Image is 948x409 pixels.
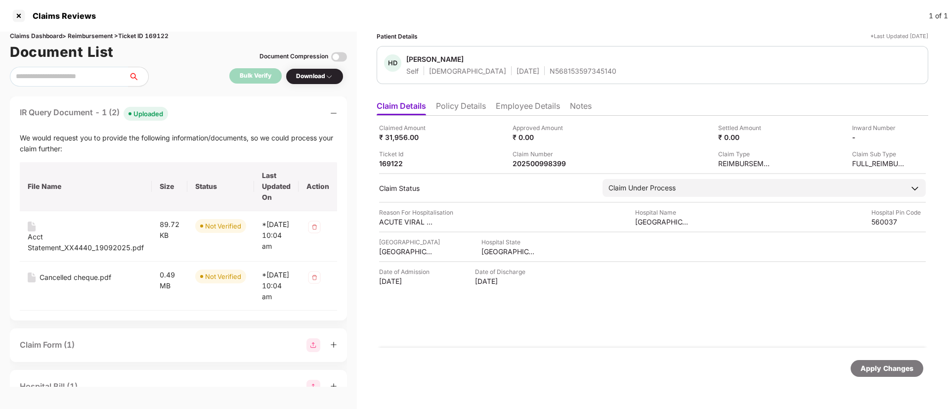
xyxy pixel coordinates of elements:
div: Hospital Pin Code [871,208,926,217]
div: IR Query Document - 1 (2) [20,106,168,121]
div: Not Verified [205,272,241,281]
div: - [852,133,906,142]
div: Download [296,72,333,81]
div: Claim Status [379,183,593,193]
div: *[DATE] 10:04 am [262,219,291,252]
img: svg+xml;base64,PHN2ZyB4bWxucz0iaHR0cDovL3d3dy53My5vcmcvMjAwMC9zdmciIHdpZHRoPSIxNiIgaGVpZ2h0PSIyMC... [28,222,36,231]
img: svg+xml;base64,PHN2ZyBpZD0iR3JvdXBfMjg4MTMiIGRhdGEtbmFtZT0iR3JvdXAgMjg4MTMiIHhtbG5zPSJodHRwOi8vd3... [306,380,320,394]
div: 89.72 KB [160,219,179,241]
div: Inward Number [852,123,906,133]
img: svg+xml;base64,PHN2ZyBpZD0iVG9nZ2xlLTMyeDMyIiB4bWxucz0iaHR0cDovL3d3dy53My5vcmcvMjAwMC9zdmciIHdpZH... [331,49,347,65]
div: [GEOGRAPHIC_DATA] [635,217,689,227]
div: Claim Sub Type [852,149,906,159]
th: Status [187,162,254,211]
span: plus [330,383,337,390]
div: Document Compression [259,52,328,61]
span: plus [330,341,337,348]
div: Claim Under Process [608,182,676,193]
th: Size [152,162,187,211]
img: svg+xml;base64,PHN2ZyB4bWxucz0iaHR0cDovL3d3dy53My5vcmcvMjAwMC9zdmciIHdpZHRoPSIzMiIgaGVpZ2h0PSIzMi... [306,219,322,235]
li: Notes [570,101,592,115]
li: Policy Details [436,101,486,115]
div: [DEMOGRAPHIC_DATA] [429,66,506,76]
div: Ticket Id [379,149,433,159]
li: Employee Details [496,101,560,115]
div: Self [406,66,419,76]
div: *[DATE] 10:04 am [262,270,291,302]
th: File Name [20,162,152,211]
div: Approved Amount [513,123,567,133]
div: *Last Updated [DATE] [870,32,928,41]
div: Hospital Bill (1) [20,380,78,393]
div: Claim Type [718,149,773,159]
div: 0.49 MB [160,270,179,291]
th: Last Updated On [254,162,299,211]
img: svg+xml;base64,PHN2ZyBpZD0iR3JvdXBfMjg4MTMiIGRhdGEtbmFtZT0iR3JvdXAgMjg4MTMiIHhtbG5zPSJodHRwOi8vd3... [306,338,320,352]
span: minus [330,110,337,117]
img: svg+xml;base64,PHN2ZyB4bWxucz0iaHR0cDovL3d3dy53My5vcmcvMjAwMC9zdmciIHdpZHRoPSIzMiIgaGVpZ2h0PSIzMi... [306,270,322,285]
div: [PERSON_NAME] [406,54,464,64]
span: search [128,73,148,81]
div: Acct Statement_XX4440_19092025.pdf [28,231,144,253]
div: [GEOGRAPHIC_DATA] [481,247,536,256]
div: 1 of 1 [929,10,948,21]
div: Claim Number [513,149,567,159]
div: Cancelled cheque.pdf [40,272,111,283]
div: Claims Reviews [27,11,96,21]
div: Hospital Name [635,208,689,217]
div: ₹ 0.00 [718,133,773,142]
img: downArrowIcon [910,183,920,193]
img: svg+xml;base64,PHN2ZyB4bWxucz0iaHR0cDovL3d3dy53My5vcmcvMjAwMC9zdmciIHdpZHRoPSIxNiIgaGVpZ2h0PSIyMC... [28,273,36,282]
div: Bulk Verify [240,71,271,81]
div: [DATE] [475,276,529,286]
div: ₹ 31,956.00 [379,133,433,142]
li: Claim Details [377,101,426,115]
div: [DATE] [517,66,539,76]
div: 169122 [379,159,433,168]
div: ACUTE VIRAL ILLNESS [379,217,433,227]
div: N568153597345140 [550,66,616,76]
div: Claims Dashboard > Reimbursement > Ticket ID 169122 [10,32,347,41]
th: Action [299,162,337,211]
div: Apply Changes [861,363,913,374]
img: svg+xml;base64,PHN2ZyBpZD0iRHJvcGRvd24tMzJ4MzIiIHhtbG5zPSJodHRwOi8vd3d3LnczLm9yZy8yMDAwL3N2ZyIgd2... [325,73,333,81]
div: We would request you to provide the following information/documents, so we could process your cla... [20,133,337,154]
div: FULL_REIMBURSEMENT [852,159,906,168]
div: [DATE] [379,276,433,286]
h1: Document List [10,41,114,63]
div: Hospital State [481,237,536,247]
div: REIMBURSEMENT [718,159,773,168]
div: Claimed Amount [379,123,433,133]
div: Uploaded [133,109,163,119]
div: Patient Details [377,32,418,41]
div: Not Verified [205,221,241,231]
div: Claim Form (1) [20,339,75,351]
div: 560037 [871,217,926,227]
div: HD [384,54,401,72]
div: Date of Admission [379,267,433,276]
div: Reason For Hospitalisation [379,208,453,217]
div: Date of Discharge [475,267,529,276]
div: [GEOGRAPHIC_DATA] [379,247,433,256]
div: 202500998399 [513,159,567,168]
div: Settled Amount [718,123,773,133]
div: ₹ 0.00 [513,133,567,142]
button: search [128,67,149,87]
div: [GEOGRAPHIC_DATA] [379,237,440,247]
